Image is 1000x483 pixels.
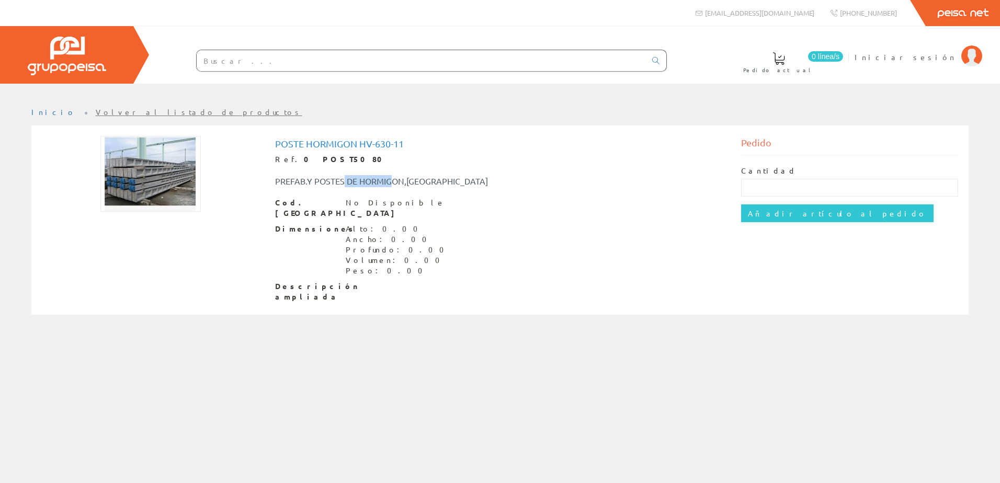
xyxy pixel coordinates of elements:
[346,255,450,266] div: Volumen: 0.00
[741,136,959,155] div: Pedido
[346,266,450,276] div: Peso: 0.00
[840,8,897,17] span: [PHONE_NUMBER]
[100,136,201,212] img: Foto artículo Poste Hormigon Hv-630-11 (192x144.90566037736)
[855,52,956,62] span: Iniciar sesión
[346,234,450,245] div: Ancho: 0.00
[31,107,76,117] a: Inicio
[705,8,814,17] span: [EMAIL_ADDRESS][DOMAIN_NAME]
[28,37,106,75] img: Grupo Peisa
[741,204,934,222] input: Añadir artículo al pedido
[275,154,725,165] div: Ref.
[808,51,843,62] span: 0 línea/s
[275,139,725,149] h1: Poste Hormigon Hv-630-11
[96,107,302,117] a: Volver al listado de productos
[275,198,338,218] span: Cod. [GEOGRAPHIC_DATA]
[197,50,646,71] input: Buscar ...
[267,175,539,187] div: PREFAB.Y POSTES DE HORMIGON,[GEOGRAPHIC_DATA]
[275,224,338,234] span: Dimensiones
[346,198,445,208] div: No Disponible
[304,154,389,164] strong: 0 POST5080
[346,224,450,234] div: Alto: 0.00
[743,65,814,75] span: Pedido actual
[346,245,450,255] div: Profundo: 0.00
[855,43,982,53] a: Iniciar sesión
[275,281,338,302] span: Descripción ampliada
[741,166,797,176] label: Cantidad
